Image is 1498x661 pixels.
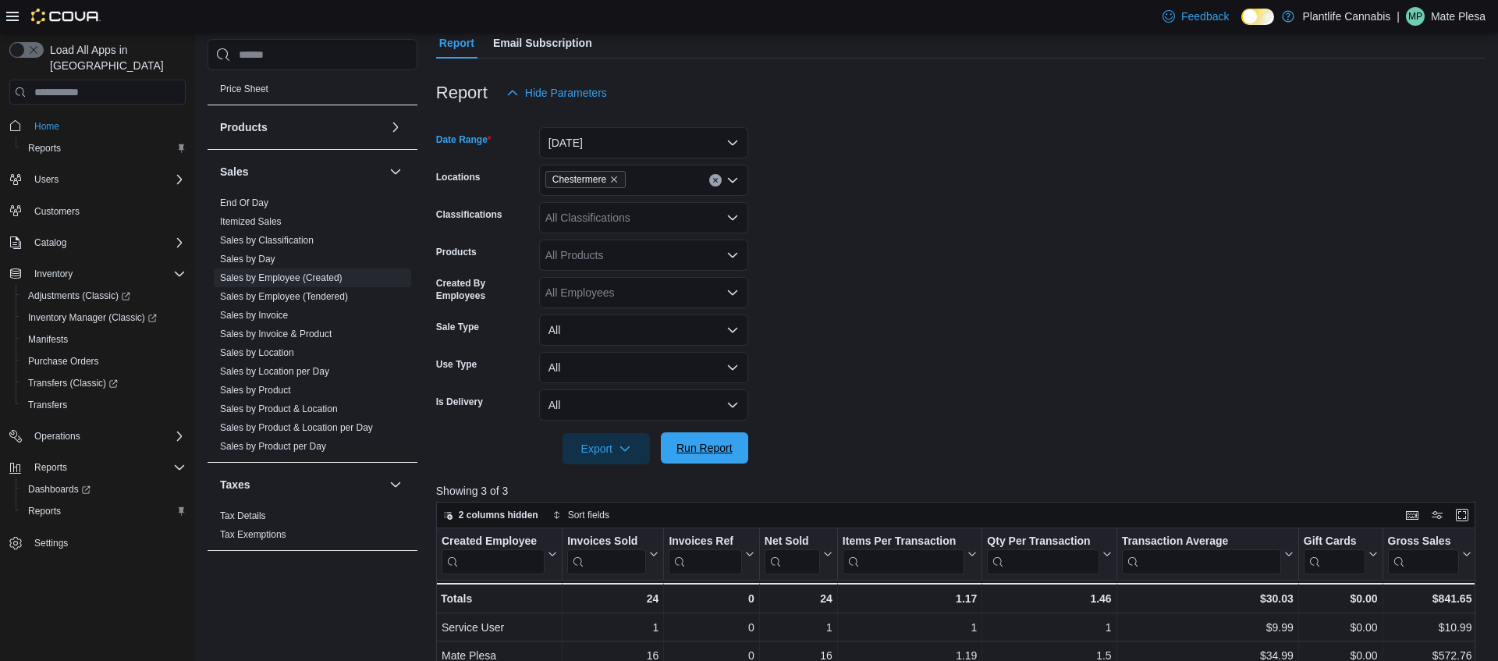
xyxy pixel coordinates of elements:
[220,529,286,540] a: Tax Exemptions
[220,440,326,453] span: Sales by Product per Day
[439,27,474,59] span: Report
[28,142,61,155] span: Reports
[1304,535,1378,574] button: Gift Cards
[546,506,616,524] button: Sort fields
[220,403,338,414] a: Sales by Product & Location
[28,233,73,252] button: Catalog
[567,589,658,608] div: 24
[459,509,538,521] span: 2 columns hidden
[28,399,67,411] span: Transfers
[22,396,73,414] a: Transfers
[1387,535,1471,574] button: Gross Sales
[28,170,65,189] button: Users
[3,531,192,554] button: Settings
[16,350,192,372] button: Purchase Orders
[28,458,73,477] button: Reports
[436,84,488,102] h3: Report
[22,374,124,393] a: Transfers (Classic)
[16,307,192,329] a: Inventory Manager (Classic)
[843,535,965,574] div: Items Per Transaction
[765,535,820,549] div: Net Sold
[28,265,79,283] button: Inventory
[220,366,329,377] a: Sales by Location per Day
[669,619,754,638] div: 0
[1431,7,1486,26] p: Mate Plesa
[545,171,626,188] span: Chestermere
[220,215,282,228] span: Itemized Sales
[22,480,186,499] span: Dashboards
[843,535,978,574] button: Items Per Transaction
[669,535,741,574] div: Invoices Ref
[567,535,646,574] div: Invoices Sold
[220,290,348,303] span: Sales by Employee (Tendered)
[44,42,186,73] span: Load All Apps in [GEOGRAPHIC_DATA]
[220,510,266,521] a: Tax Details
[563,433,650,464] button: Export
[22,502,67,521] a: Reports
[220,272,343,284] span: Sales by Employee (Created)
[220,346,294,359] span: Sales by Location
[1408,7,1422,26] span: MP
[436,171,481,183] label: Locations
[436,277,533,302] label: Created By Employees
[567,619,658,638] div: 1
[28,201,186,221] span: Customers
[22,352,105,371] a: Purchase Orders
[22,480,97,499] a: Dashboards
[669,589,754,608] div: 0
[28,458,186,477] span: Reports
[28,505,61,517] span: Reports
[22,308,186,327] span: Inventory Manager (Classic)
[34,537,68,549] span: Settings
[220,272,343,283] a: Sales by Employee (Created)
[220,309,288,322] span: Sales by Invoice
[28,115,186,135] span: Home
[436,483,1486,499] p: Showing 3 of 3
[34,461,67,474] span: Reports
[1387,535,1459,549] div: Gross Sales
[22,286,137,305] a: Adjustments (Classic)
[22,352,186,371] span: Purchase Orders
[220,197,268,209] span: End Of Day
[28,483,91,496] span: Dashboards
[987,589,1111,608] div: 1.46
[28,233,186,252] span: Catalog
[1387,589,1471,608] div: $841.65
[208,194,417,462] div: Sales
[220,477,383,492] button: Taxes
[843,535,965,549] div: Items Per Transaction
[1302,7,1390,26] p: Plantlife Cannabis
[765,535,820,574] div: Net Sold
[1406,7,1425,26] div: Mate Plesa
[726,249,739,261] button: Open list of options
[28,533,186,553] span: Settings
[436,133,492,146] label: Date Range
[16,478,192,500] a: Dashboards
[442,535,545,549] div: Created Employee
[1428,506,1447,524] button: Display options
[525,85,607,101] span: Hide Parameters
[3,200,192,222] button: Customers
[220,254,275,265] a: Sales by Day
[22,396,186,414] span: Transfers
[987,619,1111,638] div: 1
[16,137,192,159] button: Reports
[208,80,417,105] div: Pricing
[765,619,832,638] div: 1
[437,506,545,524] button: 2 columns hidden
[3,425,192,447] button: Operations
[3,232,192,254] button: Catalog
[539,127,748,158] button: [DATE]
[220,365,329,378] span: Sales by Location per Day
[22,374,186,393] span: Transfers (Classic)
[220,84,268,94] a: Price Sheet
[28,311,157,324] span: Inventory Manager (Classic)
[987,535,1099,549] div: Qty Per Transaction
[1387,619,1471,638] div: $10.99
[220,528,286,541] span: Tax Exemptions
[539,315,748,346] button: All
[220,291,348,302] a: Sales by Employee (Tendered)
[208,506,417,550] div: Taxes
[220,422,373,433] a: Sales by Product & Location per Day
